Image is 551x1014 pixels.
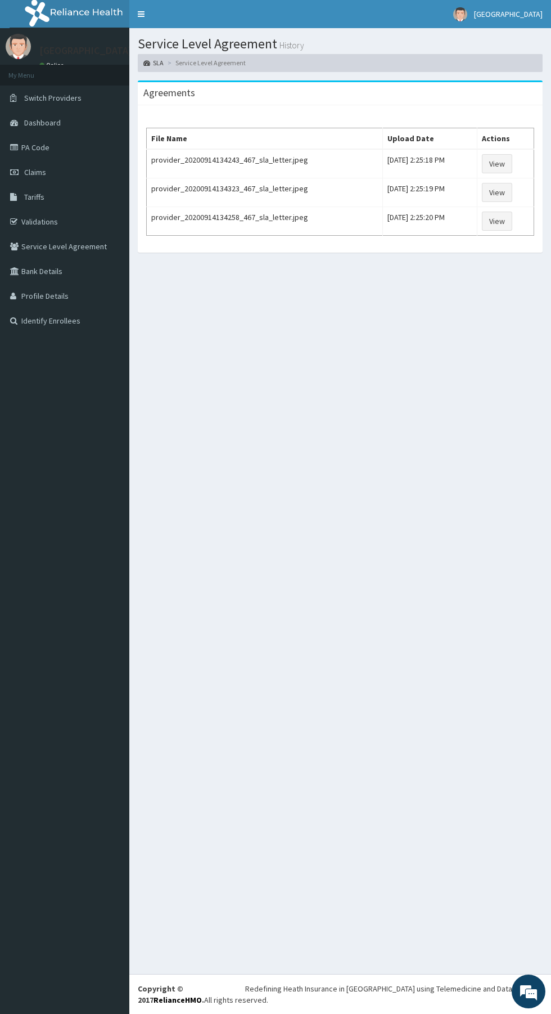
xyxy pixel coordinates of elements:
a: View [482,212,512,231]
a: Online [39,61,66,69]
span: Switch Providers [24,93,82,103]
td: provider_20200914134243_467_sla_letter.jpeg [147,149,383,178]
small: History [277,41,304,50]
li: Service Level Agreement [165,58,246,68]
img: User Image [453,7,467,21]
p: [GEOGRAPHIC_DATA] [39,46,132,56]
div: Redefining Heath Insurance in [GEOGRAPHIC_DATA] using Telemedicine and Data Science! [245,983,543,994]
td: provider_20200914134258_467_sla_letter.jpeg [147,207,383,235]
strong: Copyright © 2017 . [138,984,204,1005]
h1: Service Level Agreement [138,37,543,51]
h3: Agreements [143,88,195,98]
span: [GEOGRAPHIC_DATA] [474,9,543,19]
span: Tariffs [24,192,44,202]
th: File Name [147,128,383,149]
th: Upload Date [382,128,477,149]
td: [DATE] 2:25:19 PM [382,178,477,207]
a: View [482,154,512,173]
td: [DATE] 2:25:18 PM [382,149,477,178]
a: View [482,183,512,202]
span: Dashboard [24,118,61,128]
img: User Image [6,34,31,59]
a: SLA [143,58,164,68]
td: [DATE] 2:25:20 PM [382,207,477,235]
a: RelianceHMO [153,995,202,1005]
td: provider_20200914134323_467_sla_letter.jpeg [147,178,383,207]
footer: All rights reserved. [129,974,551,1014]
th: Actions [477,128,534,149]
span: Claims [24,167,46,177]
